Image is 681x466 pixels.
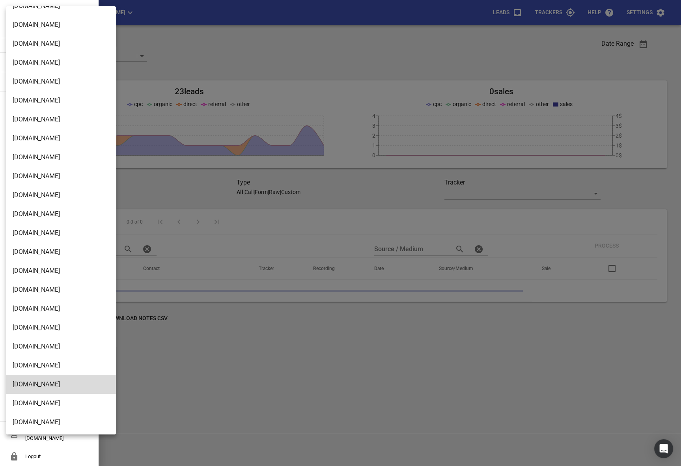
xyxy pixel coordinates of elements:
li: [DOMAIN_NAME] [6,337,116,356]
li: [DOMAIN_NAME] [6,280,116,299]
li: [DOMAIN_NAME] [6,148,116,167]
div: Open Intercom Messenger [654,439,673,458]
li: [DOMAIN_NAME] [6,34,116,53]
li: [DOMAIN_NAME] [6,110,116,129]
li: [DOMAIN_NAME] [6,242,116,261]
li: [DOMAIN_NAME] [6,129,116,148]
li: [DOMAIN_NAME] [6,224,116,242]
li: [DOMAIN_NAME] [6,299,116,318]
li: [DOMAIN_NAME] [6,15,116,34]
li: [DOMAIN_NAME] [6,413,116,432]
li: [DOMAIN_NAME] [6,53,116,72]
li: [DOMAIN_NAME] [6,72,116,91]
li: [DOMAIN_NAME] [6,186,116,205]
li: [DOMAIN_NAME] [6,356,116,375]
li: [DOMAIN_NAME] [6,318,116,337]
li: [DOMAIN_NAME] [6,375,116,394]
li: [DOMAIN_NAME] [6,394,116,413]
li: [DOMAIN_NAME] [6,167,116,186]
li: [DOMAIN_NAME] [6,91,116,110]
li: [DOMAIN_NAME] [6,205,116,224]
li: [DOMAIN_NAME] [6,261,116,280]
